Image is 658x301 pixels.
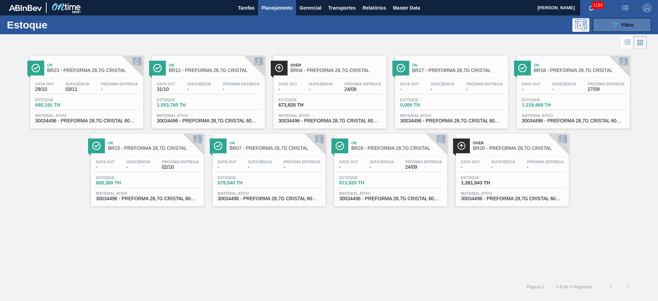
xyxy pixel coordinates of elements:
span: - [400,87,419,92]
span: Over [291,63,383,67]
span: Material ativo [461,191,564,195]
img: Ícone [397,64,405,72]
span: Data out [96,160,115,164]
span: Próxima Entrega [588,82,625,86]
span: 30034496 - PREFORMA 28,7G CRISTAL 60% REC [35,118,138,123]
span: Próxima Entrega [162,160,199,164]
img: Ícone [457,142,466,150]
span: Suficiência [491,160,515,164]
span: Suficiência [309,82,333,86]
a: ÍconeOkBR23 - PREFORMA 28,7G CRISTALData out29/10Suficiência03/11Próxima Entrega-Estoque840,191 T... [25,51,147,129]
span: Ok [351,141,444,145]
span: Data out [35,82,54,86]
span: BR23 - PREFORMA 28,7G CRISTAL [47,68,140,73]
span: Estoque [218,176,266,180]
span: Ok [534,63,626,67]
span: Material ativo [35,113,138,118]
span: Over [473,141,565,145]
span: - [126,165,150,170]
span: Suficiência [369,160,393,164]
span: - [466,87,503,92]
span: 31/10 [157,87,176,92]
span: BR04 - PREFORMA 28,7G CRISTAL [291,68,383,73]
span: - [430,87,454,92]
span: Material ativo [400,113,503,118]
span: - [339,165,358,170]
span: - [283,165,320,170]
span: 30034496 - PREFORMA 28,7G CRISTAL 60% REC [218,196,320,201]
img: Ícone [92,142,101,150]
span: 29/10 [35,87,54,92]
span: Data out [279,82,297,86]
span: Estoque [400,98,448,102]
img: Ícone [153,64,162,72]
span: Data out [400,82,419,86]
img: Ícone [32,64,40,72]
span: Gerencial [300,4,321,12]
div: Visão em Lista [621,36,634,49]
span: BR27 - PREFORMA 28,7G CRISTAL [412,68,505,73]
img: Ícone [518,64,527,72]
span: Estoque [461,176,509,180]
span: 800,380 TH [96,180,144,185]
span: - [527,165,564,170]
span: Suficiência [430,82,454,86]
span: 0,000 TH [400,103,448,108]
span: 1.218,469 TH [522,103,570,108]
span: Estoque [522,98,570,102]
span: Material ativo [339,191,442,195]
span: BR07 - PREFORMA 28,7G CRISTAL [230,146,322,151]
span: 30034496 - PREFORMA 28,7G CRISTAL 60% REC [157,118,260,123]
span: BR18 - PREFORMA 28,7G CRISTAL [534,68,626,73]
span: - [187,87,211,92]
div: Visão em Cards [634,36,647,49]
span: BR20 - PREFORMA 28,7G CRISTAL [473,146,565,151]
span: 1 - 9 de 9 Registros [555,284,592,289]
span: 24/09 [405,165,442,170]
h1: Estoque [7,21,109,29]
a: ÍconeOkBR18 - PREFORMA 28,7G CRISTALData out-Suficiência-Próxima Entrega27/09Estoque1.218,469 THM... [512,51,633,129]
img: TNhmsLtSVTkK8tSr43FrP2fwEKptu5GPRR3wAAAABJRU5ErkJggg== [9,5,42,11]
span: Próxima Entrega [466,82,503,86]
button: Filtro [593,18,651,32]
a: ÍconeOverBR04 - PREFORMA 28,7G CRISTALData out-Suficiência-Próxima Entrega24/09Estoque673,920 THM... [268,51,390,129]
button: < [602,278,620,295]
span: Material ativo [157,113,260,118]
a: ÍconeOkBR07 - PREFORMA 28,7G CRISTALData out-Suficiência-Próxima Entrega-Estoque579,540 THMateria... [207,129,329,206]
a: ÍconeOkBR27 - PREFORMA 28,7G CRISTALData out-Suficiência-Próxima Entrega-Estoque0,000 THMaterial ... [390,51,512,129]
span: - [461,165,480,170]
span: Material ativo [279,113,381,118]
img: userActions [621,4,629,12]
span: Data out [157,82,176,86]
span: Tarefas [238,4,255,12]
span: BR15 - PREFORMA 28,7G CRISTAL [108,146,200,151]
img: Logout [643,4,651,12]
span: 24/09 [344,87,381,92]
span: 03/11 [65,87,89,92]
span: - [101,87,138,92]
a: ÍconeOkBR15 - PREFORMA 28,7G CRISTALData out-Suficiência-Próxima Entrega02/10Estoque800,380 THMat... [86,129,207,206]
span: 30034496 - PREFORMA 28,7G CRISTAL 60% REC [461,196,564,201]
span: Próxima Entrega [101,82,138,86]
span: 673,920 TH [279,103,327,108]
span: Planejamento [261,4,293,12]
span: Material ativo [522,113,625,118]
span: Relatórios [363,4,386,12]
span: - [223,87,260,92]
span: Próxima Entrega [344,82,381,86]
span: 30034496 - PREFORMA 28,7G CRISTAL 60% REC [279,118,381,123]
span: - [309,87,333,92]
span: Próxima Entrega [223,82,260,86]
span: 27/09 [588,87,625,92]
img: Ícone [336,142,344,150]
span: 840,191 TH [35,103,83,108]
span: Próxima Entrega [283,160,320,164]
button: Notificações [580,3,602,13]
span: - [552,87,576,92]
span: Master Data [393,4,420,12]
span: Suficiência [126,160,150,164]
span: - [218,165,236,170]
span: Ok [412,63,505,67]
span: Ok [169,63,261,67]
span: Transportes [328,4,356,12]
